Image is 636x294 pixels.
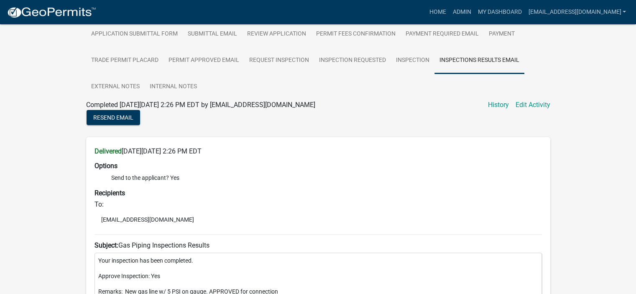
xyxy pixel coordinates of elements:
h6: To: [95,200,542,208]
a: Submittal Email [183,21,242,48]
a: Payment Required Email [401,21,484,48]
button: Resend Email [87,110,140,125]
a: Permit Approved Email [163,47,244,74]
a: Inspection [391,47,434,74]
a: Permit Fees Confirmation [311,21,401,48]
li: [EMAIL_ADDRESS][DOMAIN_NAME] [95,213,542,226]
a: Trade Permit Placard [86,47,163,74]
a: [EMAIL_ADDRESS][DOMAIN_NAME] [525,4,629,20]
a: External Notes [86,74,145,100]
a: Edit Activity [516,100,550,110]
a: Payment [484,21,520,48]
a: Home [426,4,449,20]
a: Inspection Requested [314,47,391,74]
strong: Delivered [95,147,122,155]
strong: Recipients [95,189,125,197]
h6: Gas Piping Inspections Results [95,241,542,249]
strong: Subject: [95,241,118,249]
h6: [DATE][DATE] 2:26 PM EDT [95,147,542,155]
a: Request Inspection [244,47,314,74]
p: Your inspection has been completed. [98,256,538,265]
a: My Dashboard [474,4,525,20]
a: Application Submittal Form [86,21,183,48]
a: History [488,100,509,110]
span: Resend Email [93,114,133,121]
a: Internal Notes [145,74,202,100]
a: Inspections Results Email [434,47,524,74]
span: Completed [DATE][DATE] 2:26 PM EDT by [EMAIL_ADDRESS][DOMAIN_NAME] [86,101,315,109]
a: Admin [449,4,474,20]
strong: Options [95,162,117,170]
p: Approve Inspection: Yes [98,272,538,281]
a: Review Application [242,21,311,48]
li: Send to the applicant? Yes [111,174,542,182]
